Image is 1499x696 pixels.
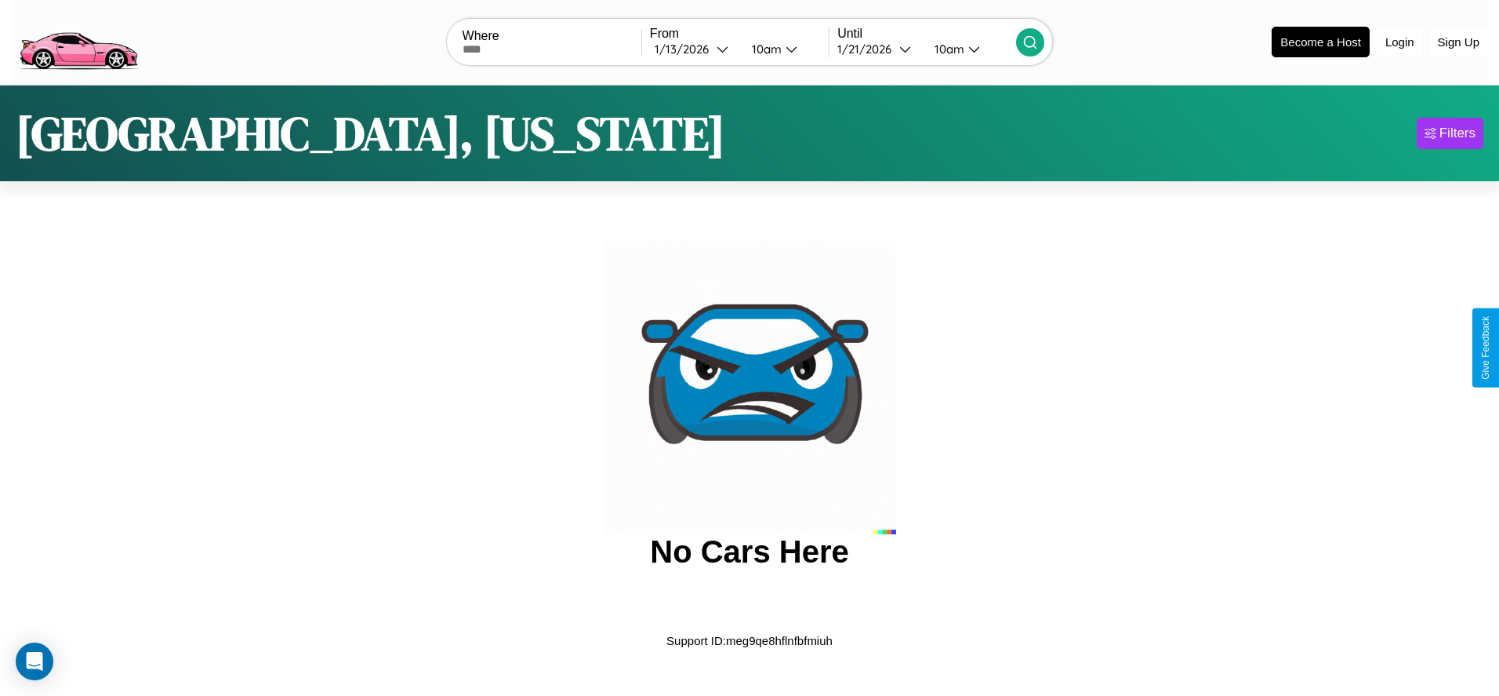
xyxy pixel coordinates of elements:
label: From [650,27,829,41]
button: 1/13/2026 [650,41,739,57]
button: Login [1377,27,1422,56]
label: Where [463,29,641,43]
button: 10am [739,41,829,57]
button: 10am [922,41,1016,57]
img: logo [12,8,144,74]
div: Open Intercom Messenger [16,643,53,680]
p: Support ID: meg9qe8hflnfbfmiuh [666,630,833,651]
button: Become a Host [1272,27,1370,57]
button: Sign Up [1430,27,1487,56]
div: 1 / 21 / 2026 [837,42,899,56]
div: Filters [1439,126,1475,141]
button: Filters [1417,118,1483,149]
div: 1 / 13 / 2026 [655,42,717,56]
h2: No Cars Here [650,534,848,570]
div: 10am [927,42,968,56]
h1: [GEOGRAPHIC_DATA], [US_STATE] [16,101,725,166]
label: Until [837,27,1016,41]
div: Give Feedback [1480,316,1491,380]
div: 10am [744,42,786,56]
img: car [603,241,896,534]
